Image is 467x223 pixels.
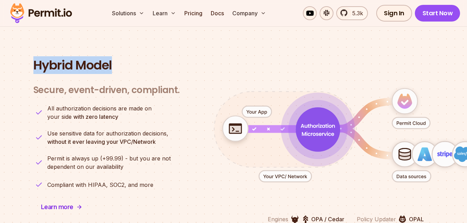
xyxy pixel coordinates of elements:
[230,6,269,20] button: Company
[150,6,179,20] button: Learn
[47,181,153,189] p: Compliant with HIPAA, SOC2, and more
[415,5,460,22] a: Start Now
[47,104,152,113] span: All authorization decisions are made on
[47,138,156,145] strong: without it ever leaving your VPC/Network
[33,58,434,72] h2: Hybrid Model
[41,202,73,212] span: Learn more
[47,104,152,121] p: your side
[33,84,180,96] h3: Secure, event-driven, compliant.
[182,6,205,20] a: Pricing
[7,1,75,25] img: Permit logo
[376,5,412,22] a: Sign In
[47,154,171,163] span: Permit is always up (+99.99) - but you are not
[208,6,227,20] a: Docs
[73,113,118,120] strong: with zero latency
[47,154,171,171] p: dependent on our availability
[47,129,168,138] span: Use sensitive data for authorization decisions,
[336,6,368,20] a: 5.3k
[33,199,90,215] a: Learn more
[348,9,363,17] span: 5.3k
[109,6,147,20] button: Solutions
